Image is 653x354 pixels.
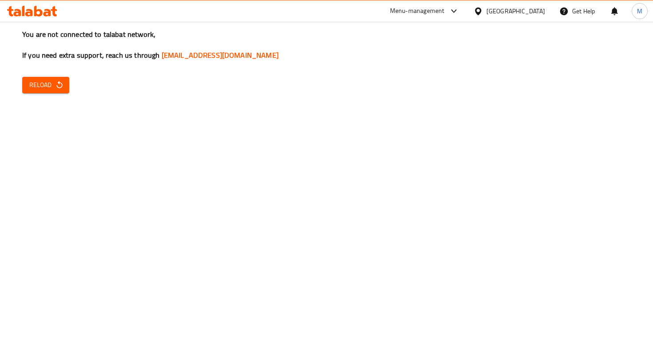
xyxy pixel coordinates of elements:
h3: You are not connected to talabat network, If you need extra support, reach us through [22,29,631,60]
div: [GEOGRAPHIC_DATA] [486,6,545,16]
a: [EMAIL_ADDRESS][DOMAIN_NAME] [162,48,279,62]
span: M [637,6,642,16]
span: Reload [29,80,62,91]
div: Menu-management [390,6,445,16]
button: Reload [22,77,69,93]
